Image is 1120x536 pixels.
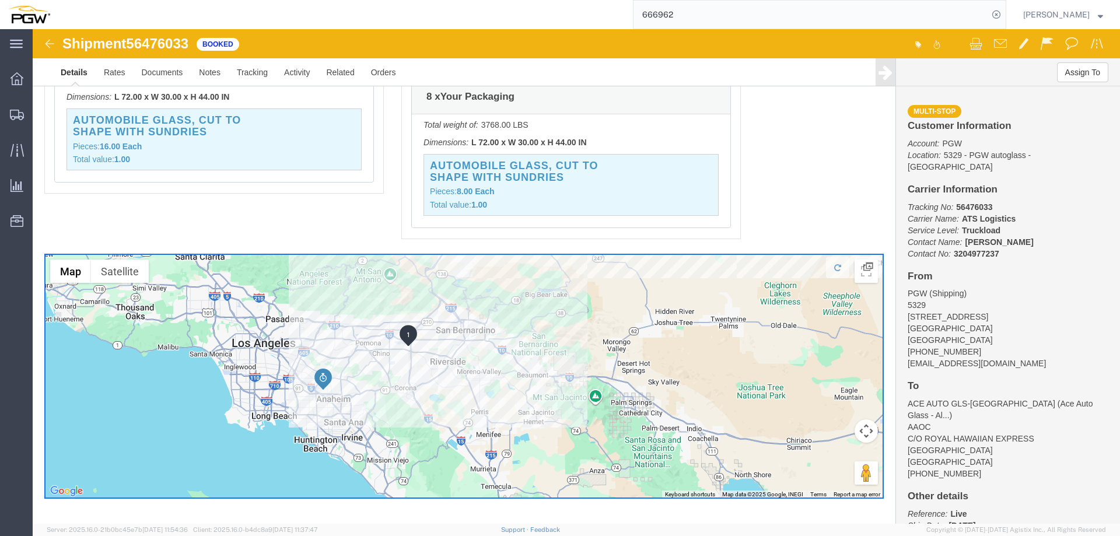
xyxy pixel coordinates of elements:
span: [DATE] 11:37:47 [272,526,318,533]
iframe: FS Legacy Container [33,29,1120,524]
span: [DATE] 11:54:36 [142,526,188,533]
span: Copyright © [DATE]-[DATE] Agistix Inc., All Rights Reserved [926,525,1106,535]
a: Support [501,526,530,533]
span: Phillip Thornton [1023,8,1090,21]
span: Client: 2025.16.0-b4dc8a9 [193,526,318,533]
span: Server: 2025.16.0-21b0bc45e7b [47,526,188,533]
input: Search for shipment number, reference number [633,1,988,29]
button: [PERSON_NAME] [1023,8,1104,22]
a: Feedback [530,526,560,533]
img: logo [8,6,50,23]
